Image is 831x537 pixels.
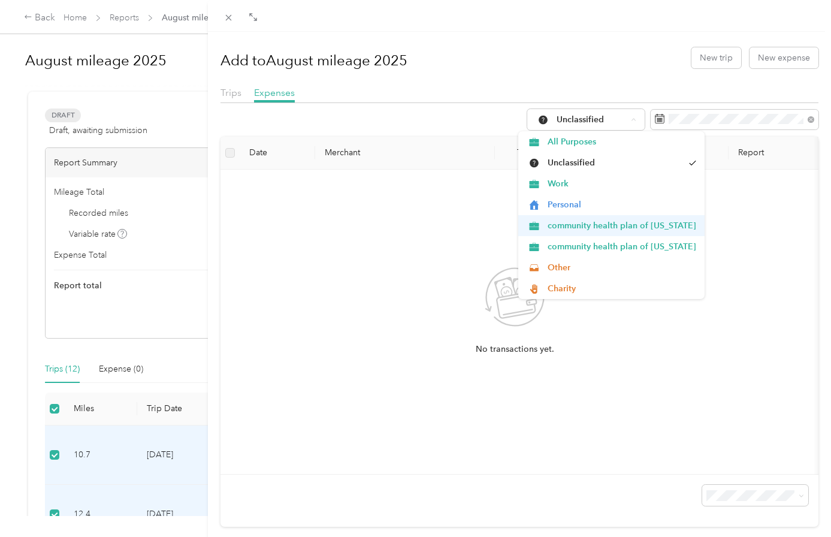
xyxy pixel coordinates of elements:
[548,177,696,190] span: Work
[557,116,627,124] span: Unclassified
[548,282,696,295] span: Charity
[315,137,495,170] th: Merchant
[548,240,696,253] span: community health plan of [US_STATE]
[476,343,554,356] span: No transactions yet.
[548,135,696,148] span: All Purposes
[548,198,696,211] span: Personal
[240,137,315,170] th: Date
[750,47,818,68] button: New expense
[220,87,241,98] span: Trips
[495,137,603,170] th: Transaction Amount
[254,87,295,98] span: Expenses
[764,470,831,537] iframe: Everlance-gr Chat Button Frame
[548,156,682,169] span: Unclassified
[220,46,407,75] h1: Add to August mileage 2025
[691,47,741,68] button: New trip
[548,261,696,274] span: Other
[548,219,696,232] span: community health plan of [US_STATE]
